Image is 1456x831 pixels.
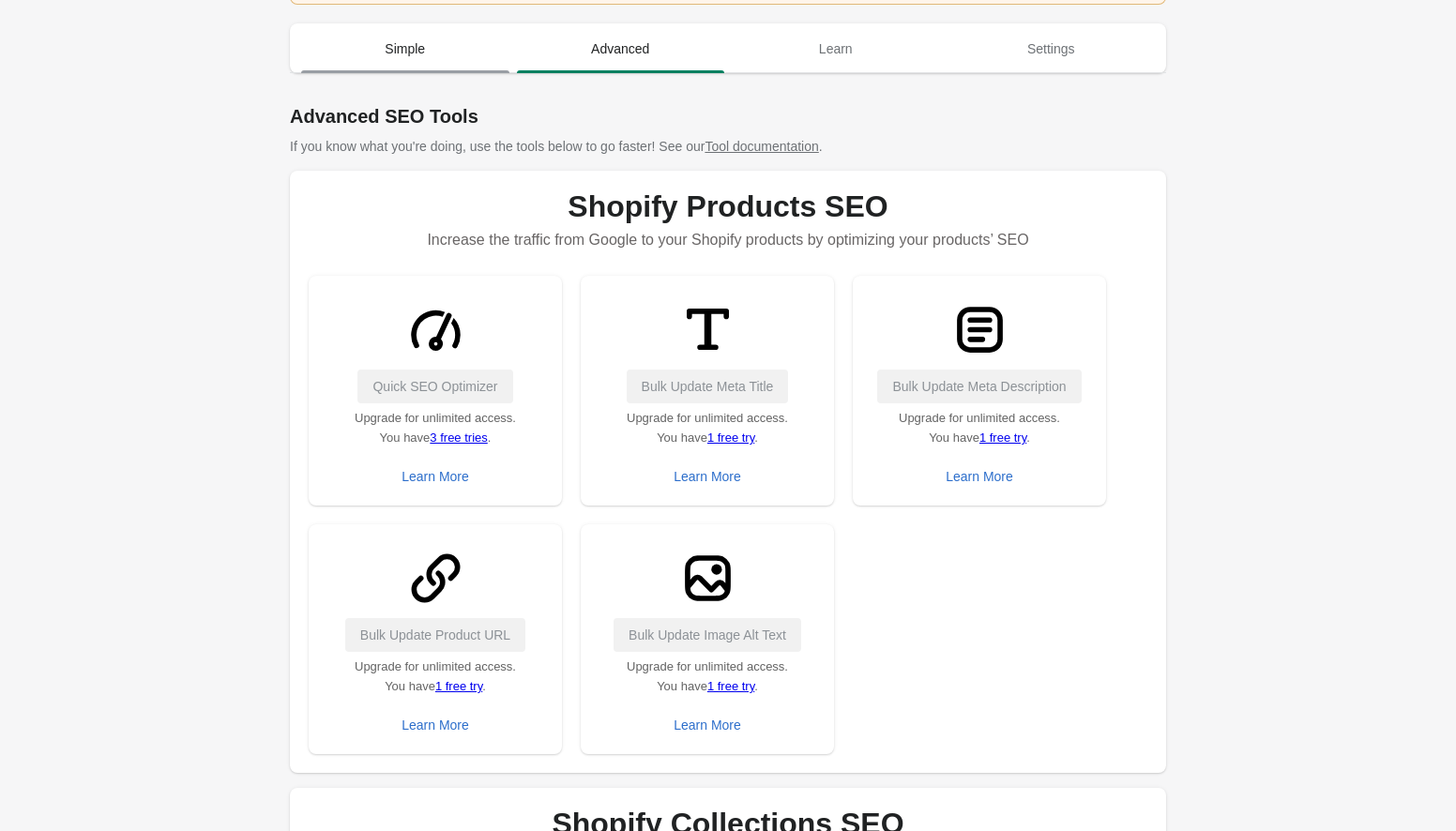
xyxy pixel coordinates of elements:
[435,679,482,693] a: 1 free try
[948,32,1156,66] span: Settings
[402,469,469,484] div: Learn More
[297,24,513,73] button: Simple
[666,708,749,742] button: Learn More
[938,460,1021,493] button: Learn More
[627,411,788,445] span: Upgrade for unlimited access. You have .
[728,24,944,73] button: Learn
[394,708,477,742] button: Learn More
[401,295,471,365] img: GaugeMajor-1ebe3a4f609d70bf2a71c020f60f15956db1f48d7107b7946fc90d31709db45e.svg
[301,32,509,66] span: Simple
[309,189,1147,223] h1: Shopify Products SEO
[430,431,487,445] a: 3 free tries
[401,543,471,613] img: LinkMinor-ab1ad89fd1997c3bec88bdaa9090a6519f48abaf731dc9ef56a2f2c6a9edd30f.svg
[394,460,477,493] button: Learn More
[674,718,741,733] div: Learn More
[732,32,940,66] span: Learn
[355,659,516,693] span: Upgrade for unlimited access. You have .
[290,103,1166,129] h1: Advanced SEO Tools
[355,411,516,445] span: Upgrade for unlimited access. You have .
[946,469,1013,484] div: Learn More
[705,139,818,154] a: Tool documentation
[666,460,749,493] button: Learn More
[402,718,469,733] div: Learn More
[290,137,1166,156] p: If you know what you're doing, use the tools below to go faster! See our .
[627,659,788,693] span: Upgrade for unlimited access. You have .
[673,295,743,365] img: TitleMinor-8a5de7e115299b8c2b1df9b13fb5e6d228e26d13b090cf20654de1eaf9bee786.svg
[673,543,743,613] img: ImageMajor-6988ddd70c612d22410311fee7e48670de77a211e78d8e12813237d56ef19ad4.svg
[945,295,1015,365] img: TextBlockMajor-3e13e55549f1fe4aa18089e576148c69364b706dfb80755316d4ac7f5c51f4c3.svg
[517,32,725,66] span: Advanced
[707,431,754,445] a: 1 free try
[674,469,741,484] div: Learn More
[513,24,729,73] button: Advanced
[707,679,754,693] a: 1 free try
[899,411,1060,445] span: Upgrade for unlimited access. You have .
[944,24,1160,73] button: Settings
[309,223,1147,257] p: Increase the traffic from Google to your Shopify products by optimizing your products’ SEO
[979,431,1026,445] a: 1 free try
